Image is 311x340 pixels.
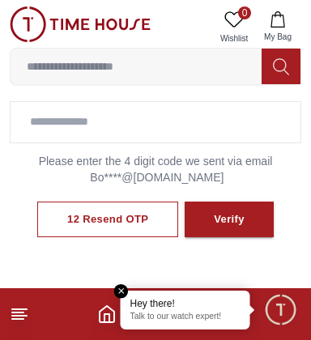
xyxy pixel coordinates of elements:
span: Wishlist [214,32,254,45]
button: Verify [185,202,274,238]
div: Verify [214,210,245,229]
a: 0Wishlist [214,6,254,48]
a: Home [97,304,117,324]
p: Talk to our watch expert! [130,312,241,323]
p: Please enter the 4 digit code we sent via email Bo****@[DOMAIN_NAME] [10,153,301,185]
span: 0 [238,6,251,19]
img: ... [10,6,151,42]
em: Close tooltip [114,284,129,299]
div: Chat Widget [263,292,299,328]
span: My Bag [258,31,298,43]
div: Hey there! [130,297,241,310]
button: My Bag [254,6,301,48]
